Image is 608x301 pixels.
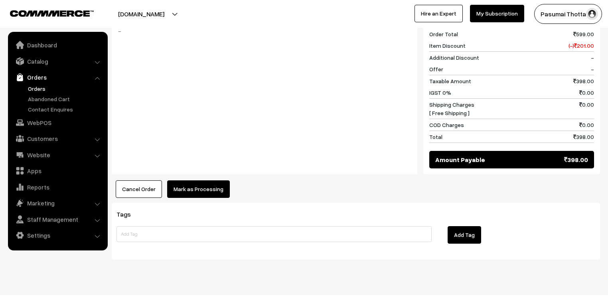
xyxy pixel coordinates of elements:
[573,30,594,38] span: 599.00
[10,10,94,16] img: COMMMERCE
[429,77,471,85] span: Taxable Amount
[448,226,481,244] button: Add Tag
[116,210,140,218] span: Tags
[573,77,594,85] span: 398.00
[429,100,474,117] span: Shipping Charges [ Free Shipping ]
[26,95,105,103] a: Abandoned Cart
[10,148,105,162] a: Website
[10,212,105,227] a: Staff Management
[10,164,105,178] a: Apps
[579,88,594,97] span: 0.00
[429,133,442,141] span: Total
[10,228,105,242] a: Settings
[10,131,105,146] a: Customers
[10,115,105,130] a: WebPOS
[116,226,432,242] input: Add Tag
[415,5,463,22] a: Hire an Expert
[579,100,594,117] span: 0.00
[10,70,105,84] a: Orders
[10,8,80,18] a: COMMMERCE
[591,53,594,62] span: -
[586,8,598,20] img: user
[569,41,594,50] span: (-) 201.00
[429,41,466,50] span: Item Discount
[26,105,105,113] a: Contact Enquires
[470,5,524,22] a: My Subscription
[116,180,162,198] button: Cancel Order
[10,196,105,210] a: Marketing
[90,4,192,24] button: [DOMAIN_NAME]
[118,26,411,36] blockquote: -
[429,121,464,129] span: COD Charges
[591,65,594,73] span: -
[26,84,105,93] a: Orders
[429,30,458,38] span: Order Total
[435,155,485,164] span: Amount Payable
[429,53,479,62] span: Additional Discount
[429,65,443,73] span: Offer
[10,54,105,68] a: Catalog
[167,180,230,198] button: Mark as Processing
[534,4,602,24] button: Pasumai Thotta…
[573,133,594,141] span: 398.00
[564,155,588,164] span: 398.00
[429,88,451,97] span: IGST 0%
[10,38,105,52] a: Dashboard
[10,180,105,194] a: Reports
[579,121,594,129] span: 0.00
